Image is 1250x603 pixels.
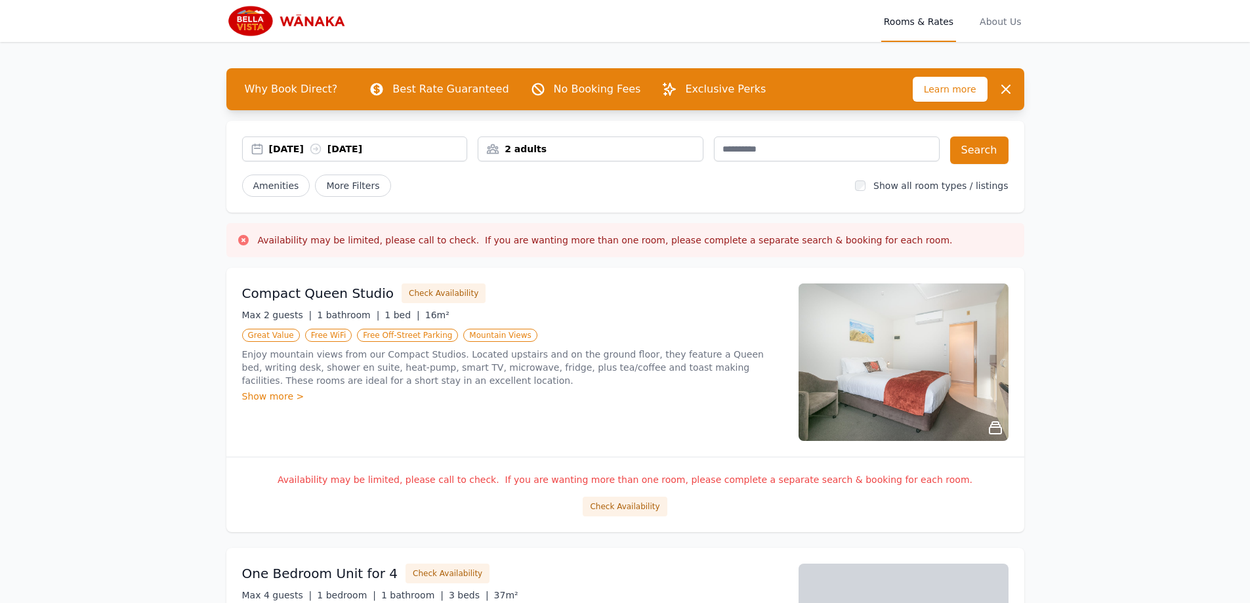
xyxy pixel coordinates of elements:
[242,348,783,387] p: Enjoy mountain views from our Compact Studios. Located upstairs and on the ground floor, they fea...
[242,175,310,197] button: Amenities
[913,77,988,102] span: Learn more
[381,590,444,600] span: 1 bathroom |
[406,564,490,583] button: Check Availability
[242,390,783,403] div: Show more >
[226,5,352,37] img: Bella Vista Wanaka
[463,329,537,342] span: Mountain Views
[242,284,394,302] h3: Compact Queen Studio
[234,76,348,102] span: Why Book Direct?
[242,329,300,342] span: Great Value
[685,81,766,97] p: Exclusive Perks
[317,310,379,320] span: 1 bathroom |
[554,81,641,97] p: No Booking Fees
[258,234,953,247] h3: Availability may be limited, please call to check. If you are wanting more than one room, please ...
[950,136,1009,164] button: Search
[392,81,509,97] p: Best Rate Guaranteed
[357,329,458,342] span: Free Off-Street Parking
[242,590,312,600] span: Max 4 guests |
[315,175,390,197] span: More Filters
[242,473,1009,486] p: Availability may be limited, please call to check. If you are wanting more than one room, please ...
[583,497,667,516] button: Check Availability
[449,590,489,600] span: 3 beds |
[305,329,352,342] span: Free WiFi
[242,310,312,320] span: Max 2 guests |
[478,142,703,156] div: 2 adults
[402,283,486,303] button: Check Availability
[242,564,398,583] h3: One Bedroom Unit for 4
[425,310,449,320] span: 16m²
[385,310,419,320] span: 1 bed |
[873,180,1008,191] label: Show all room types / listings
[494,590,518,600] span: 37m²
[317,590,376,600] span: 1 bedroom |
[269,142,467,156] div: [DATE] [DATE]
